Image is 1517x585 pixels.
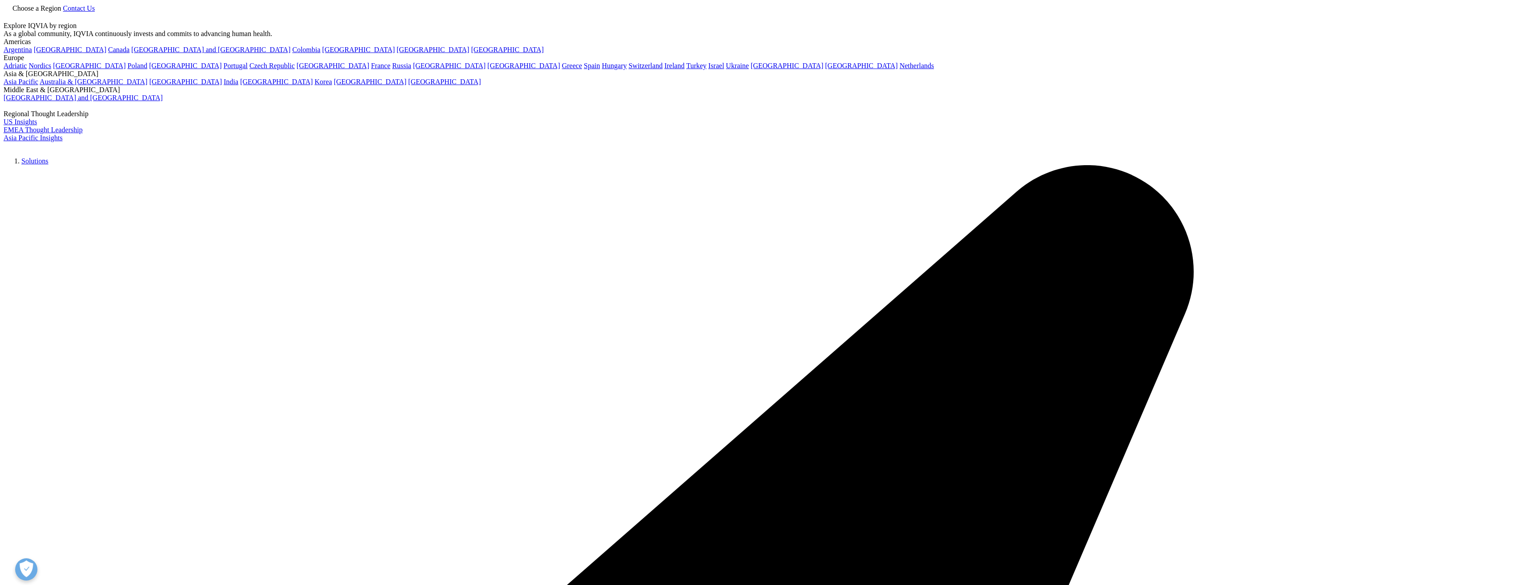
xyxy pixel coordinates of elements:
[63,4,95,12] a: Contact Us
[392,62,412,69] a: Russia
[224,78,238,85] a: India
[397,46,469,53] a: [GEOGRAPHIC_DATA]
[131,46,290,53] a: [GEOGRAPHIC_DATA] and [GEOGRAPHIC_DATA]
[602,62,627,69] a: Hungary
[900,62,934,69] a: Netherlands
[4,70,1513,78] div: Asia & [GEOGRAPHIC_DATA]
[750,62,823,69] a: [GEOGRAPHIC_DATA]
[149,78,222,85] a: [GEOGRAPHIC_DATA]
[292,46,320,53] a: Colombia
[240,78,313,85] a: [GEOGRAPHIC_DATA]
[314,78,332,85] a: Korea
[108,46,130,53] a: Canada
[127,62,147,69] a: Poland
[665,62,685,69] a: Ireland
[29,62,51,69] a: Nordics
[487,62,560,69] a: [GEOGRAPHIC_DATA]
[21,157,48,165] a: Solutions
[322,46,395,53] a: [GEOGRAPHIC_DATA]
[371,62,391,69] a: France
[408,78,481,85] a: [GEOGRAPHIC_DATA]
[34,46,106,53] a: [GEOGRAPHIC_DATA]
[4,86,1513,94] div: Middle East & [GEOGRAPHIC_DATA]
[4,110,1513,118] div: Regional Thought Leadership
[562,62,582,69] a: Greece
[4,22,1513,30] div: Explore IQVIA by region
[4,62,27,69] a: Adriatic
[726,62,749,69] a: Ukraine
[40,78,147,85] a: Australia & [GEOGRAPHIC_DATA]
[15,558,37,581] button: Open Preferences
[334,78,406,85] a: [GEOGRAPHIC_DATA]
[149,62,222,69] a: [GEOGRAPHIC_DATA]
[584,62,600,69] a: Spain
[224,62,248,69] a: Portugal
[708,62,724,69] a: Israel
[53,62,126,69] a: [GEOGRAPHIC_DATA]
[4,126,82,134] a: EMEA Thought Leadership
[12,4,61,12] span: Choose a Region
[628,62,662,69] a: Switzerland
[4,38,1513,46] div: Americas
[297,62,369,69] a: [GEOGRAPHIC_DATA]
[4,30,1513,38] div: As a global community, IQVIA continuously invests and commits to advancing human health.
[4,118,37,126] a: US Insights
[413,62,485,69] a: [GEOGRAPHIC_DATA]
[4,46,32,53] a: Argentina
[4,54,1513,62] div: Europe
[4,78,38,85] a: Asia Pacific
[686,62,707,69] a: Turkey
[249,62,295,69] a: Czech Republic
[471,46,544,53] a: [GEOGRAPHIC_DATA]
[4,134,62,142] a: Asia Pacific Insights
[825,62,898,69] a: [GEOGRAPHIC_DATA]
[4,94,163,102] a: [GEOGRAPHIC_DATA] and [GEOGRAPHIC_DATA]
